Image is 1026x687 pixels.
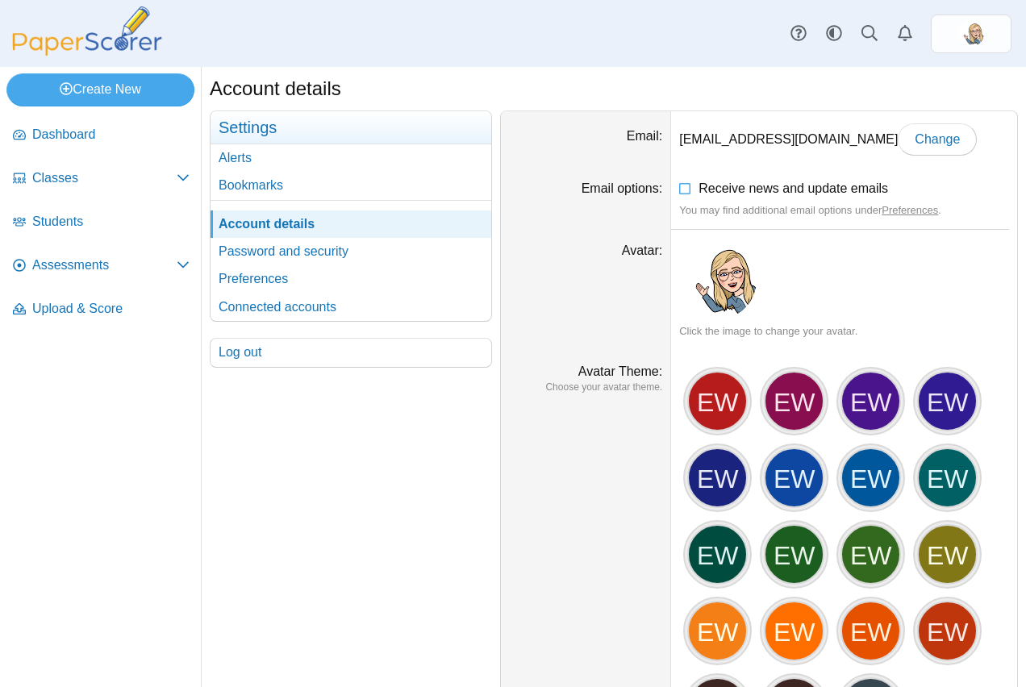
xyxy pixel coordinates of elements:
[32,213,190,231] span: Students
[699,181,888,195] span: Receive news and update emails
[6,203,196,242] a: Students
[687,371,748,431] div: EW
[679,242,757,319] img: ps.zKYLFpFWctilUouI
[917,448,978,508] div: EW
[210,75,341,102] h1: Account details
[211,111,491,144] h3: Settings
[32,126,190,144] span: Dashboard
[627,129,662,143] label: Email
[840,601,901,661] div: EW
[764,524,824,585] div: EW
[840,448,901,508] div: EW
[958,21,984,47] img: ps.zKYLFpFWctilUouI
[6,290,196,329] a: Upload & Score
[882,204,938,216] a: Preferences
[211,238,491,265] a: Password and security
[687,524,748,585] div: EW
[931,15,1011,53] a: ps.zKYLFpFWctilUouI
[6,247,196,285] a: Assessments
[898,123,977,156] a: Change
[917,371,978,431] div: EW
[622,244,662,257] label: Avatar
[211,210,491,238] a: Account details
[764,448,824,508] div: EW
[840,371,901,431] div: EW
[887,16,923,52] a: Alerts
[679,324,1009,339] div: Click the image to change your avatar.
[211,265,491,293] a: Preferences
[32,300,190,318] span: Upload & Score
[211,294,491,321] a: Connected accounts
[32,256,177,274] span: Assessments
[958,21,984,47] span: Emily Wasley
[211,144,491,172] a: Alerts
[509,381,662,394] dfn: Choose your avatar theme.
[671,111,1017,168] dd: [EMAIL_ADDRESS][DOMAIN_NAME]
[211,339,491,366] a: Log out
[917,524,978,585] div: EW
[6,44,168,58] a: PaperScorer
[6,160,196,198] a: Classes
[578,364,662,378] label: Avatar Theme
[6,6,168,56] img: PaperScorer
[687,601,748,661] div: EW
[679,203,1009,218] div: You may find additional email options under .
[211,172,491,199] a: Bookmarks
[582,181,663,195] label: Email options
[6,116,196,155] a: Dashboard
[840,524,901,585] div: EW
[917,601,978,661] div: EW
[6,73,194,106] a: Create New
[915,132,960,146] span: Change
[32,169,177,187] span: Classes
[764,371,824,431] div: EW
[687,448,748,508] div: EW
[764,601,824,661] div: EW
